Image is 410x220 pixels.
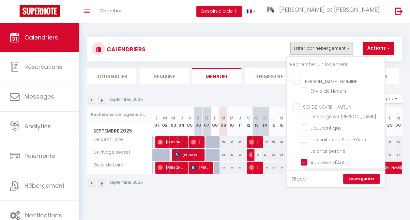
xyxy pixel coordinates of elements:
li: Mensuel [192,68,241,84]
div: 34 [277,149,286,161]
div: 33 [269,162,278,174]
div: 39 [394,136,402,148]
button: Actions [363,42,394,55]
abbr: L [214,115,216,121]
div: 37 [286,136,294,148]
img: Super Booking [20,5,60,17]
abbr: S [197,115,200,121]
button: Filtrer par hébergement [290,42,353,55]
span: [PERSON_NAME] De [PERSON_NAME] [249,136,260,148]
span: [PERSON_NAME] Mocktoohah [158,161,185,174]
span: [PERSON_NAME] [191,136,202,148]
input: Rechercher un logement... [287,59,385,71]
th: 16 [277,107,286,136]
p: Septembre 2025 [109,97,143,103]
div: 61 [252,149,261,161]
span: Envie de Nevers [311,88,347,94]
abbr: S [255,115,258,121]
span: [PERSON_NAME] [249,161,260,174]
th: 08 [211,107,219,136]
th: 30 [394,107,402,136]
th: 06 [194,107,203,136]
div: 35 [261,136,269,148]
abbr: V [247,115,250,121]
div: 35 [236,136,244,148]
p: Septembre 2025 [109,180,143,186]
span: [PERSON_NAME] et [PERSON_NAME] [279,6,380,14]
input: Rechercher un logement... [91,109,149,120]
a: Effacer [292,175,307,182]
div: 33 [261,162,269,174]
div: 36 [286,149,294,161]
abbr: D [263,115,266,121]
th: 01 [153,107,161,136]
div: 37 [386,149,394,161]
div: 33 [219,149,228,161]
span: Solène Lalet [249,149,251,161]
div: Filtrer par hébergement [286,56,385,188]
abbr: M [230,115,234,121]
div: 33 [269,149,278,161]
span: Analytics [24,122,51,130]
th: 02 [161,107,169,136]
span: Chercher [99,7,122,14]
span: [PERSON_NAME] NOMINE [303,78,357,85]
abbr: M [221,115,225,121]
span: Le petit Loire [88,136,125,143]
span: Les suites de Saint-Yves [311,136,366,143]
abbr: M [171,115,175,121]
div: 36 [286,162,294,174]
h3: CALENDRIERS [105,42,145,56]
div: 37 [394,149,402,161]
img: logout [395,7,403,15]
th: 13 [252,107,261,136]
abbr: V [189,115,191,121]
th: 05 [186,107,194,136]
th: 12 [244,107,252,136]
abbr: M [163,115,167,121]
th: 15 [269,107,278,136]
img: ... [265,7,275,13]
th: 11 [236,107,244,136]
th: 04 [177,107,186,136]
div: 33 [236,149,244,161]
div: 33 [236,162,244,174]
div: 35 [227,136,236,148]
span: Paiements [24,152,55,160]
a: Sauvegarder [343,174,380,184]
div: 36 [277,136,286,148]
span: Calendriers [24,33,58,41]
abbr: L [389,115,391,121]
abbr: L [272,115,274,121]
abbr: M [396,115,400,121]
th: 09 [219,107,228,136]
span: Au coeur d'Autun [311,159,350,166]
abbr: J [238,115,241,121]
abbr: J [180,115,183,121]
span: Hébergement [24,181,65,190]
span: [PERSON_NAME] [191,161,210,174]
th: 03 [169,107,178,136]
span: [PERSON_NAME] [PERSON_NAME] [174,149,201,161]
div: 35 [269,136,278,148]
span: Brise de Loire [88,162,125,169]
th: 14 [261,107,269,136]
button: Besoin d'aide ? [196,6,242,17]
span: [PERSON_NAME] [158,136,185,148]
li: Semaine [140,68,189,84]
abbr: L [156,115,158,121]
span: Le rivage secret [88,149,132,156]
div: 33 [227,162,236,174]
div: 33 [219,162,228,174]
span: Septembre 2025 [87,126,152,136]
span: Le chat perché [311,148,345,154]
div: 34 [277,162,286,174]
span: Notifications [25,211,62,219]
div: 33 [227,149,236,161]
th: 10 [227,107,236,136]
li: Trimestre [245,68,294,84]
div: 33 [261,149,269,161]
li: Journalier [87,68,136,84]
div: 35 [219,136,228,148]
div: 39 [386,136,394,148]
